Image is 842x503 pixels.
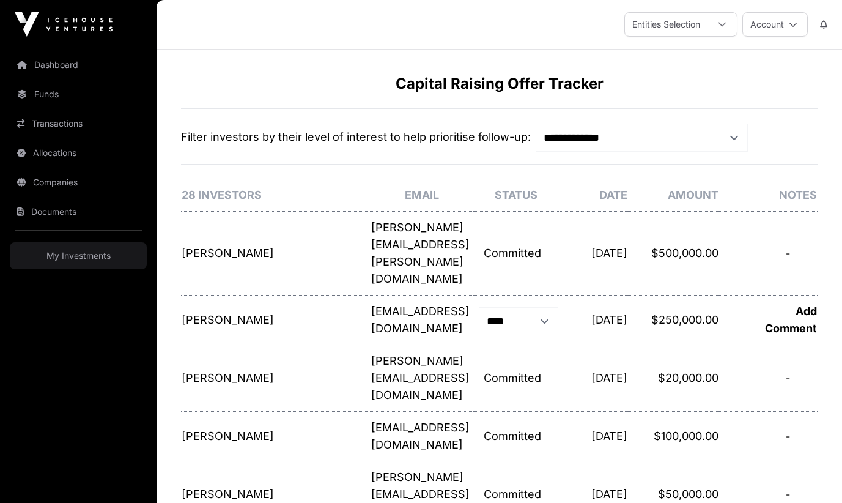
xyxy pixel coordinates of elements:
p: Committed [484,486,558,503]
p: [PERSON_NAME][EMAIL_ADDRESS][PERSON_NAME][DOMAIN_NAME] [371,219,473,288]
p: [EMAIL_ADDRESS][DOMAIN_NAME] [371,303,473,337]
p: $500,000.00 [629,245,718,262]
a: Dashboard [10,51,147,78]
p: [DATE] [559,311,627,329]
p: [PERSON_NAME] [182,370,213,387]
h1: Capital Raising Offer Tracker [181,74,818,94]
div: Entities Selection [625,13,707,36]
p: Committed [484,370,558,387]
a: Documents [10,198,147,225]
p: [PERSON_NAME][EMAIL_ADDRESS][DOMAIN_NAME] [371,352,473,404]
th: Notes [719,179,818,212]
p: $250,000.00 [629,311,718,329]
a: My Investments [10,242,147,269]
p: [DATE] [559,245,627,262]
button: Account [742,12,808,37]
p: $100,000.00 [629,428,718,445]
p: $50,000.00 [629,486,718,503]
th: Date [559,179,628,212]
p: Committed [484,428,558,445]
a: Transactions [10,110,147,137]
p: [DATE] [559,428,627,445]
p: [PERSON_NAME] [182,428,213,445]
a: Allocations [10,140,147,166]
th: Status [473,179,559,212]
p: [PERSON_NAME] [182,245,213,262]
th: Amount [628,179,719,212]
div: - [758,429,817,444]
a: Companies [10,169,147,196]
th: Email [371,179,473,212]
p: Committed [484,245,558,262]
iframe: Chat Widget [781,444,842,503]
img: Icehouse Ventures Logo [15,12,113,37]
th: 28 Investors [181,179,371,212]
p: [DATE] [559,486,627,503]
a: Funds [10,81,147,108]
div: - [758,371,817,386]
p: [PERSON_NAME] [182,486,213,503]
p: [PERSON_NAME] [182,311,213,329]
div: - [758,487,817,502]
p: $20,000.00 [629,370,718,387]
div: - [758,246,817,261]
p: [DATE] [559,370,627,387]
span: Filter investors by their level of interest to help prioritise follow-up: [181,130,531,143]
p: [EMAIL_ADDRESS][DOMAIN_NAME] [371,419,473,453]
